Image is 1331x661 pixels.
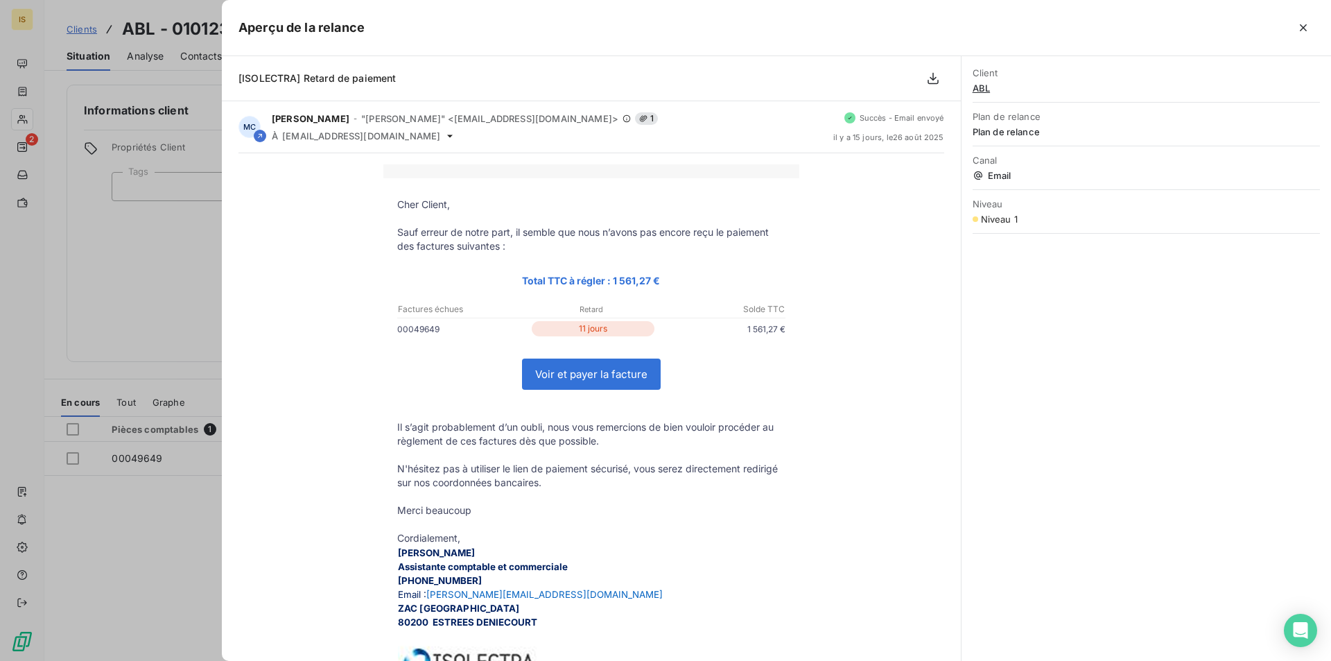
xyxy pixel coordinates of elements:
span: [ISOLECTRA] Retard de paiement [238,72,397,84]
span: Niveau [973,198,1320,209]
span: Email : [398,589,426,600]
span: [PERSON_NAME] [398,547,475,558]
p: Sauf erreur de notre part, il semble que nous n’avons pas encore reçu le paiement des factures su... [397,225,785,253]
span: 1 [635,112,658,125]
div: Open Intercom Messenger [1284,614,1317,647]
span: Assistante comptable et commerciale [398,561,568,572]
p: N'hésitez pas à utiliser le lien de paiement sécurisé, vous serez directement redirigé sur nos co... [397,462,785,490]
span: Niveau 1 [981,214,1018,225]
h5: Aperçu de la relance [238,18,365,37]
span: 80200 ESTREES DENIECOURT [398,617,537,628]
span: - [354,114,357,123]
span: Canal [973,155,1320,166]
span: [PERSON_NAME] [272,113,349,124]
p: 1 561,27 € [657,322,785,336]
p: Cher Client, [397,198,785,212]
p: Merci beaucoup [397,504,785,517]
span: Email [973,170,1320,181]
p: Retard [527,303,655,316]
span: ABL [973,83,1320,94]
p: 00049649 [397,322,529,336]
span: il y a 15 jours , le 26 août 2025 [833,133,944,141]
p: Solde TTC [656,303,785,316]
span: [PERSON_NAME][EMAIL_ADDRESS][DOMAIN_NAME] [426,589,663,600]
a: [PERSON_NAME][EMAIL_ADDRESS][DOMAIN_NAME] [426,588,663,600]
div: MC [238,116,261,138]
span: À [272,130,278,141]
p: Total TTC à régler : 1 561,27 € [397,273,785,289]
p: Factures échues [398,303,526,316]
span: ZAC [GEOGRAPHIC_DATA] [398,603,519,614]
a: Voir et payer la facture [523,359,660,389]
span: "[PERSON_NAME]" <[EMAIL_ADDRESS][DOMAIN_NAME]> [361,113,618,124]
span: Plan de relance [973,126,1320,137]
p: Il s’agit probablement d’un oubli, nous vous remercions de bien vouloir procéder au règlement de ... [397,420,785,448]
p: 11 jours [532,321,654,336]
span: Client [973,67,1320,78]
p: Cordialement, [397,531,785,545]
span: Succès - Email envoyé [860,114,944,122]
span: Plan de relance [973,111,1320,122]
span: [EMAIL_ADDRESS][DOMAIN_NAME] [282,130,440,141]
span: [PHONE_NUMBER] [398,575,482,586]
